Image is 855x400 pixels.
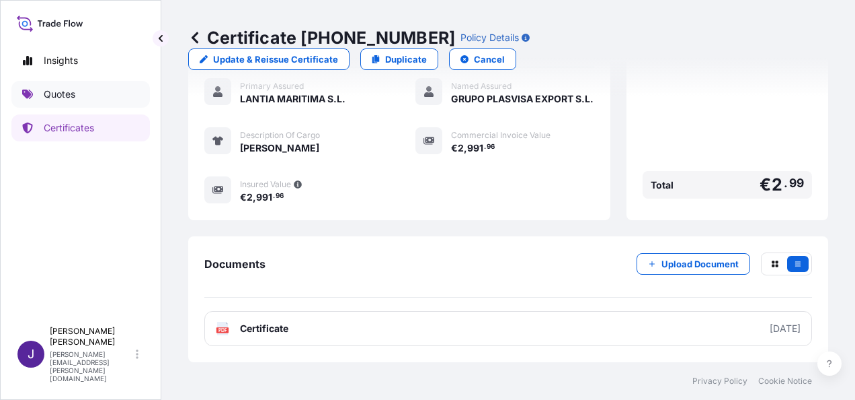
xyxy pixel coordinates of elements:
p: Policy Details [460,31,519,44]
span: . [484,145,486,149]
a: PDFCertificate[DATE] [204,311,812,346]
p: Insights [44,54,78,67]
span: 2 [458,143,464,153]
span: 991 [467,143,483,153]
span: Certificate [240,322,288,335]
span: 96 [487,145,495,149]
p: Update & Reissue Certificate [213,53,338,66]
span: [PERSON_NAME] [240,141,319,155]
span: Documents [204,257,266,271]
a: Insights [11,47,150,74]
p: Quotes [44,88,75,101]
span: LANTIA MARITIMA S.L. [240,92,345,106]
span: € [760,176,771,193]
span: € [451,143,458,153]
span: 96 [276,194,284,199]
p: Certificates [44,121,94,135]
text: PDF [218,328,227,333]
a: Certificates [11,114,150,141]
span: . [273,194,275,199]
p: Certificate [PHONE_NUMBER] [188,27,455,48]
div: [DATE] [770,322,801,335]
button: Upload Document [637,253,750,275]
span: . [784,179,788,187]
span: , [464,143,467,153]
a: Update & Reissue Certificate [188,48,350,70]
span: , [253,193,256,202]
a: Duplicate [360,48,438,70]
span: J [28,347,34,361]
span: GRUPO PLASVISA EXPORT S.L. [451,92,594,106]
p: Upload Document [661,257,739,271]
p: [PERSON_NAME] [PERSON_NAME] [50,326,133,347]
p: [PERSON_NAME][EMAIL_ADDRESS][PERSON_NAME][DOMAIN_NAME] [50,350,133,382]
span: Total [651,178,674,192]
span: Commercial Invoice Value [451,130,551,141]
span: 99 [789,179,804,187]
span: 2 [247,193,253,202]
span: 2 [772,176,782,193]
p: Duplicate [385,53,427,66]
a: Privacy Policy [692,376,747,387]
button: Cancel [449,48,516,70]
span: Insured Value [240,179,291,190]
span: € [240,193,247,202]
span: 991 [256,193,272,202]
span: Description Of Cargo [240,130,320,141]
a: Quotes [11,81,150,108]
a: Cookie Notice [758,376,812,387]
p: Cancel [474,53,505,66]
